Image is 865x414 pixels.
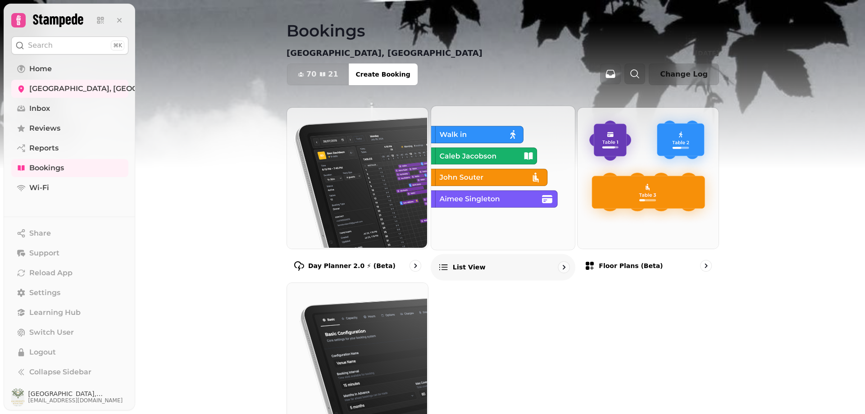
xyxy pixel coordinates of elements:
p: Day Planner 2.0 ⚡ (Beta) [308,261,396,270]
span: Share [29,228,51,239]
span: Wi-Fi [29,182,49,193]
a: Day Planner 2.0 ⚡ (Beta)Day Planner 2.0 ⚡ (Beta) [287,107,428,279]
span: Reports [29,143,59,154]
span: 70 [306,71,316,78]
span: Reviews [29,123,60,134]
span: Home [29,64,52,74]
span: [EMAIL_ADDRESS][DOMAIN_NAME] [28,397,128,404]
span: Bookings [29,163,64,173]
a: Bookings [11,159,128,177]
p: [DATE] [695,49,719,58]
a: [GEOGRAPHIC_DATA], [GEOGRAPHIC_DATA] [11,80,128,98]
a: Floor Plans (beta)Floor Plans (beta) [577,107,719,279]
span: Create Booking [356,71,410,77]
p: [GEOGRAPHIC_DATA], [GEOGRAPHIC_DATA] [287,47,483,59]
button: Support [11,244,128,262]
a: Learning Hub [11,304,128,322]
span: Logout [29,347,56,358]
button: Reload App [11,264,128,282]
img: List view [430,105,574,249]
a: Wi-Fi [11,179,128,197]
span: Switch User [29,327,74,338]
svg: go to [701,261,710,270]
button: Create Booking [349,64,418,85]
span: Collapse Sidebar [29,367,91,378]
button: Share [11,224,128,242]
img: User avatar [11,388,24,406]
a: Settings [11,284,128,302]
span: [GEOGRAPHIC_DATA], [GEOGRAPHIC_DATA] [28,391,128,397]
span: Reload App [29,268,73,278]
div: ⌘K [111,41,124,50]
button: Search⌘K [11,36,128,55]
p: Floor Plans (beta) [599,261,663,270]
a: List viewList view [431,105,575,280]
a: Reviews [11,119,128,137]
button: Logout [11,343,128,361]
p: List view [452,263,485,272]
span: Support [29,248,59,259]
button: Change Log [649,64,719,85]
a: Reports [11,139,128,157]
a: Home [11,60,128,78]
span: Change Log [660,71,708,78]
svg: go to [559,263,568,272]
span: 21 [328,71,338,78]
span: Learning Hub [29,307,81,318]
svg: go to [411,261,420,270]
button: Collapse Sidebar [11,363,128,381]
img: Day Planner 2.0 ⚡ (Beta) [286,107,427,248]
button: Switch User [11,323,128,341]
button: 7021 [287,64,349,85]
span: Settings [29,287,60,298]
span: [GEOGRAPHIC_DATA], [GEOGRAPHIC_DATA] [29,83,193,94]
a: Inbox [11,100,128,118]
img: Floor Plans (beta) [577,107,718,248]
button: User avatar[GEOGRAPHIC_DATA], [GEOGRAPHIC_DATA][EMAIL_ADDRESS][DOMAIN_NAME] [11,388,128,406]
span: Inbox [29,103,50,114]
p: Search [28,40,53,51]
